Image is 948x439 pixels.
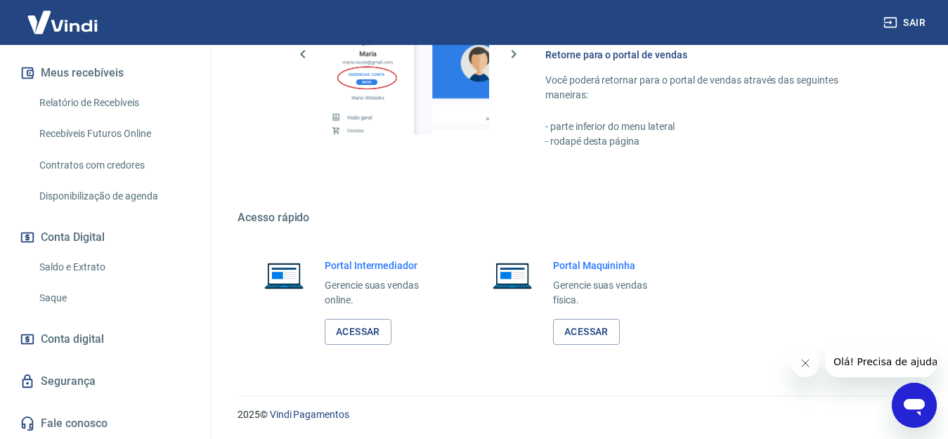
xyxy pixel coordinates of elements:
[17,366,193,397] a: Segurança
[825,346,937,377] iframe: Mensagem da empresa
[34,89,193,117] a: Relatório de Recebíveis
[325,258,441,273] h6: Portal Intermediador
[34,253,193,282] a: Saldo e Extrato
[483,258,542,292] img: Imagem de um notebook aberto
[270,409,349,420] a: Vindi Pagamentos
[545,48,881,62] h6: Retorne para o portal de vendas
[34,182,193,211] a: Disponibilização de agenda
[325,319,391,345] a: Acessar
[17,324,193,355] a: Conta digital
[553,258,669,273] h6: Portal Maquininha
[545,119,881,134] p: - parte inferior do menu lateral
[881,10,931,36] button: Sair
[17,222,193,253] button: Conta Digital
[34,151,193,180] a: Contratos com credores
[325,278,441,308] p: Gerencie suas vendas online.
[545,134,881,149] p: - rodapé desta página
[34,119,193,148] a: Recebíveis Futuros Online
[892,383,937,428] iframe: Botão para abrir a janela de mensagens
[238,211,914,225] h5: Acesso rápido
[545,73,881,103] p: Você poderá retornar para o portal de vendas através das seguintes maneiras:
[553,319,620,345] a: Acessar
[17,58,193,89] button: Meus recebíveis
[17,408,193,439] a: Fale conosco
[8,10,118,21] span: Olá! Precisa de ajuda?
[238,407,914,422] p: 2025 ©
[553,278,669,308] p: Gerencie suas vendas física.
[41,329,104,349] span: Conta digital
[254,258,313,292] img: Imagem de um notebook aberto
[17,1,108,44] img: Vindi
[34,284,193,313] a: Saque
[791,349,819,377] iframe: Fechar mensagem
